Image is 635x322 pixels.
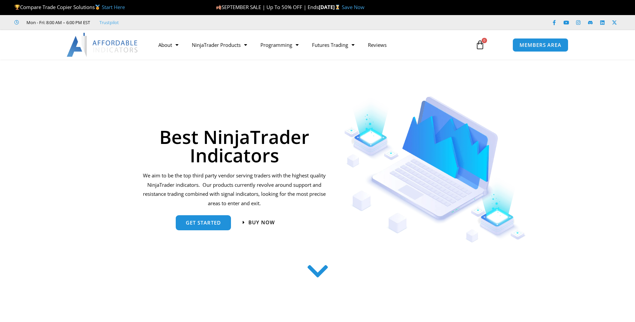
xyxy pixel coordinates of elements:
span: Buy now [248,220,275,225]
a: Start Here [102,4,125,10]
span: Compare Trade Copier Solutions [14,4,125,10]
img: 🍂 [216,5,221,10]
a: Reviews [361,37,393,53]
a: MEMBERS AREA [512,38,568,52]
a: 0 [465,35,495,55]
a: Programming [254,37,305,53]
strong: [DATE] [319,4,342,10]
img: LogoAI | Affordable Indicators – NinjaTrader [67,33,139,57]
img: Indicators 1 | Affordable Indicators – NinjaTrader [344,96,526,243]
p: We aim to be the top third party vendor serving traders with the highest quality NinjaTrader indi... [142,171,327,208]
span: Mon - Fri: 8:00 AM – 6:00 PM EST [25,18,90,26]
img: ⌛ [335,5,340,10]
a: Buy now [243,220,275,225]
a: NinjaTrader Products [185,37,254,53]
img: 🏆 [15,5,20,10]
nav: Menu [152,37,468,53]
span: get started [186,220,221,225]
a: About [152,37,185,53]
span: MEMBERS AREA [520,43,561,48]
a: Trustpilot [99,18,119,26]
a: Futures Trading [305,37,361,53]
span: SEPTEMBER SALE | Up To 50% OFF | Ends [216,4,319,10]
a: get started [176,215,231,230]
img: 🥇 [95,5,100,10]
span: 0 [482,38,487,43]
a: Save Now [342,4,365,10]
h1: Best NinjaTrader Indicators [142,128,327,164]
